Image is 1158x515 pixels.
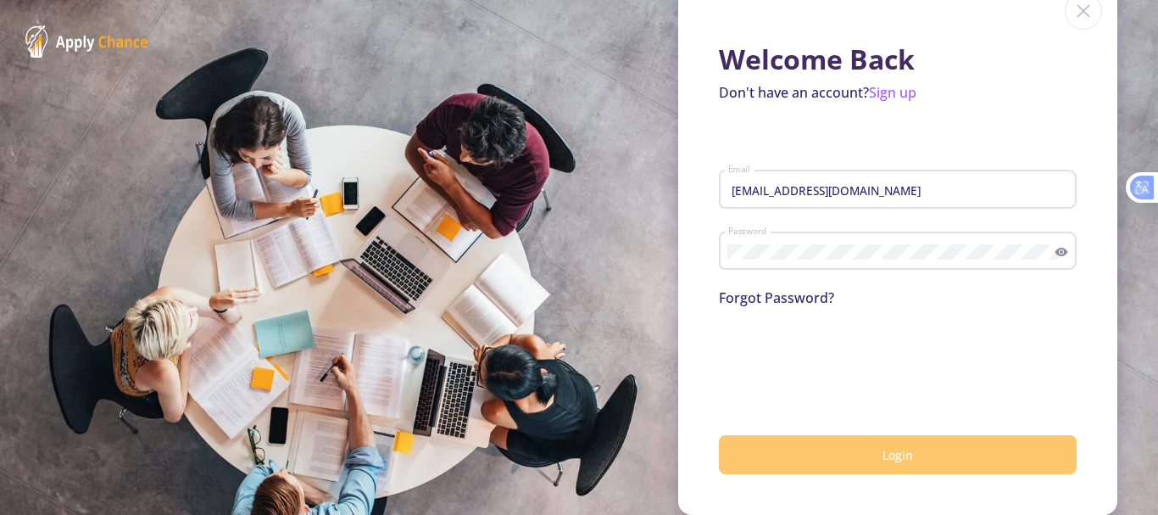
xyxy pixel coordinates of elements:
span: Login [882,447,913,463]
a: Forgot Password? [719,288,834,307]
a: Sign up [869,83,916,102]
iframe: reCAPTCHA [719,328,977,395]
p: Don't have an account? [719,82,1077,103]
button: Login [719,435,1077,475]
img: ApplyChance Logo [25,25,148,58]
h1: Welcome Back [719,43,1077,76]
